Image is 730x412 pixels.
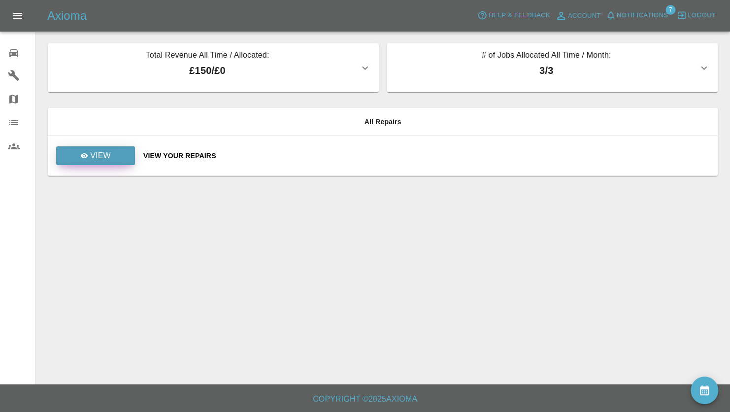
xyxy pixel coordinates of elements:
button: Total Revenue All Time / Allocated:£150/£0 [48,43,379,92]
p: # of Jobs Allocated All Time / Month: [395,49,698,63]
a: Account [553,8,603,24]
th: All Repairs [48,108,718,136]
button: # of Jobs Allocated All Time / Month:3/3 [387,43,718,92]
a: View [56,146,135,165]
button: Help & Feedback [475,8,552,23]
h5: Axioma [47,8,87,24]
span: Logout [688,10,716,21]
button: availability [691,377,718,404]
p: £150 / £0 [56,63,359,78]
span: Notifications [617,10,668,21]
button: Logout [674,8,718,23]
span: 7 [665,5,675,15]
span: Help & Feedback [488,10,550,21]
button: Open drawer [6,4,30,28]
a: View Your Repairs [143,151,710,161]
span: Account [568,10,601,22]
button: Notifications [603,8,670,23]
h6: Copyright © 2025 Axioma [8,392,722,406]
p: View [90,150,111,162]
a: View [56,151,135,159]
p: 3 / 3 [395,63,698,78]
p: Total Revenue All Time / Allocated: [56,49,359,63]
